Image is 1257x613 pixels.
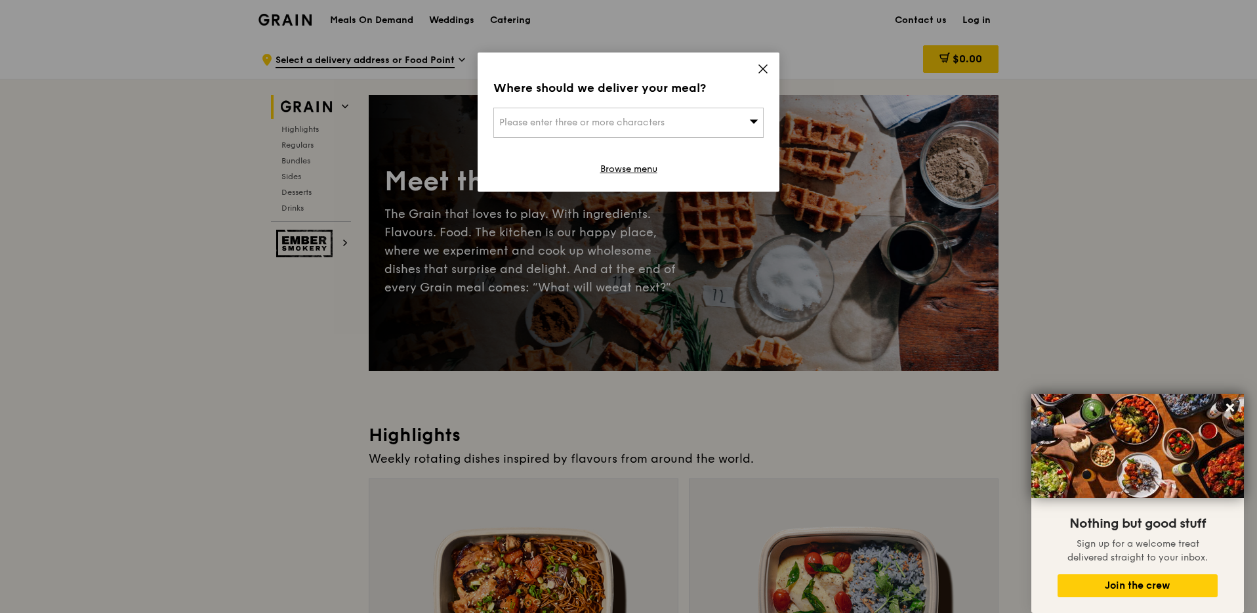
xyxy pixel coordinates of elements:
span: Sign up for a welcome treat delivered straight to your inbox. [1067,538,1208,563]
button: Join the crew [1058,574,1218,597]
img: DSC07876-Edit02-Large.jpeg [1031,394,1244,498]
div: Where should we deliver your meal? [493,79,764,97]
a: Browse menu [600,163,657,176]
button: Close [1220,397,1241,418]
span: Please enter three or more characters [499,117,665,128]
span: Nothing but good stuff [1069,516,1206,532]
